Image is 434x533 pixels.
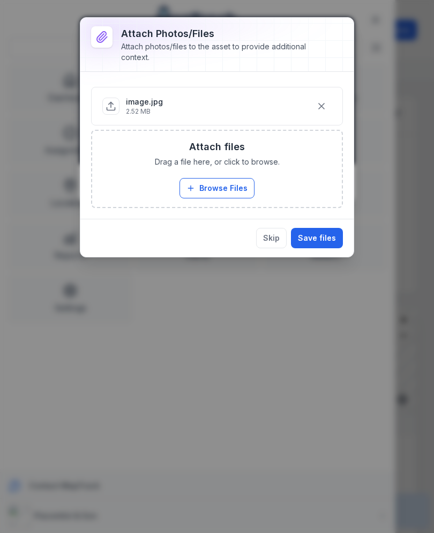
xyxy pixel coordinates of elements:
[179,178,255,198] button: Browse Files
[155,157,280,167] span: Drag a file here, or click to browse.
[121,41,326,63] div: Attach photos/files to the asset to provide additional context.
[126,107,163,116] p: 2.52 MB
[256,228,287,248] button: Skip
[121,26,326,41] h3: Attach photos/files
[189,139,245,154] h3: Attach files
[126,97,163,107] p: image.jpg
[291,228,343,248] button: Save files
